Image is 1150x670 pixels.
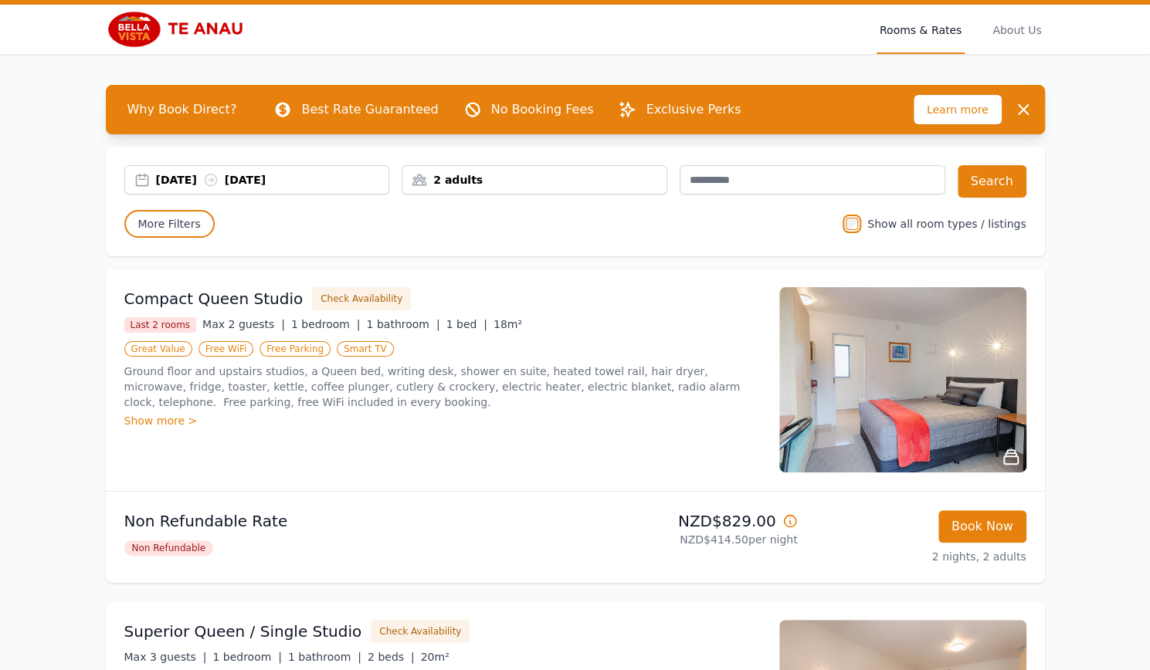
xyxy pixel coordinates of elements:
[402,172,667,188] div: 2 adults
[810,549,1026,564] p: 2 nights, 2 adults
[914,95,1002,124] span: Learn more
[124,210,215,238] span: More Filters
[491,100,594,119] p: No Booking Fees
[198,341,254,357] span: Free WiFi
[582,532,798,547] p: NZD$414.50 per night
[646,100,741,119] p: Exclusive Perks
[301,100,438,119] p: Best Rate Guaranteed
[446,318,487,330] span: 1 bed |
[312,287,411,310] button: Check Availability
[877,5,965,54] a: Rooms & Rates
[494,318,522,330] span: 18m²
[156,172,389,188] div: [DATE] [DATE]
[958,165,1026,198] button: Search
[989,5,1044,54] a: About Us
[124,364,761,410] p: Ground floor and upstairs studios, a Queen bed, writing desk, shower en suite, heated towel rail,...
[124,413,761,428] div: Show more >
[212,651,282,663] span: 1 bedroom |
[368,651,415,663] span: 2 beds |
[124,651,207,663] span: Max 3 guests |
[124,621,362,642] h3: Superior Queen / Single Studio
[582,510,798,532] p: NZD$829.00
[421,651,449,663] span: 20m²
[288,651,361,663] span: 1 bathroom |
[371,620,470,643] button: Check Availability
[124,540,214,556] span: Non Refundable
[938,510,1026,543] button: Book Now
[124,510,569,532] p: Non Refundable Rate
[202,318,285,330] span: Max 2 guests |
[106,11,254,48] img: Bella Vista Te Anau
[291,318,361,330] span: 1 bedroom |
[366,318,439,330] span: 1 bathroom |
[115,94,249,125] span: Why Book Direct?
[337,341,394,357] span: Smart TV
[124,288,304,310] h3: Compact Queen Studio
[124,317,197,333] span: Last 2 rooms
[867,218,1026,230] label: Show all room types / listings
[260,341,331,357] span: Free Parking
[124,341,192,357] span: Great Value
